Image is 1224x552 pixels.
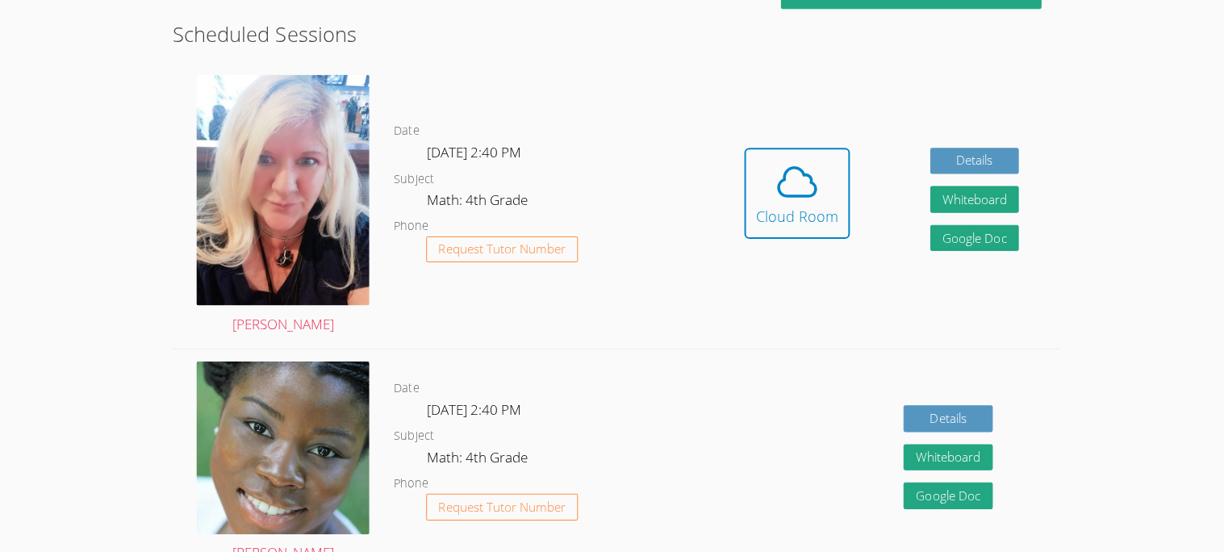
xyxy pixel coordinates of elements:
dt: Date [391,376,416,396]
button: Request Tutor Number [424,235,574,261]
button: Cloud Room [740,147,845,237]
a: [PERSON_NAME] [195,74,367,334]
span: [DATE] 2:40 PM [424,398,518,416]
dt: Phone [391,470,425,491]
div: Cloud Room [751,203,833,226]
dt: Subject [391,424,431,444]
dd: Math: 4th Grade [424,443,528,470]
img: Angela.jpg [195,74,367,303]
img: 1000004422.jpg [195,359,367,531]
a: Details [898,403,987,429]
span: Request Tutor Number [436,498,562,510]
span: [DATE] 2:40 PM [424,142,518,161]
dd: Math: 4th Grade [424,187,528,215]
dt: Subject [391,168,431,188]
button: Request Tutor Number [424,491,574,517]
dt: Phone [391,215,425,235]
a: Google Doc [925,224,1013,250]
dt: Date [391,120,416,140]
button: Whiteboard [898,441,987,468]
h2: Scheduled Sessions [171,19,1052,49]
span: Request Tutor Number [436,241,562,253]
a: Google Doc [898,479,987,506]
a: Details [925,147,1013,174]
button: Whiteboard [925,185,1013,211]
